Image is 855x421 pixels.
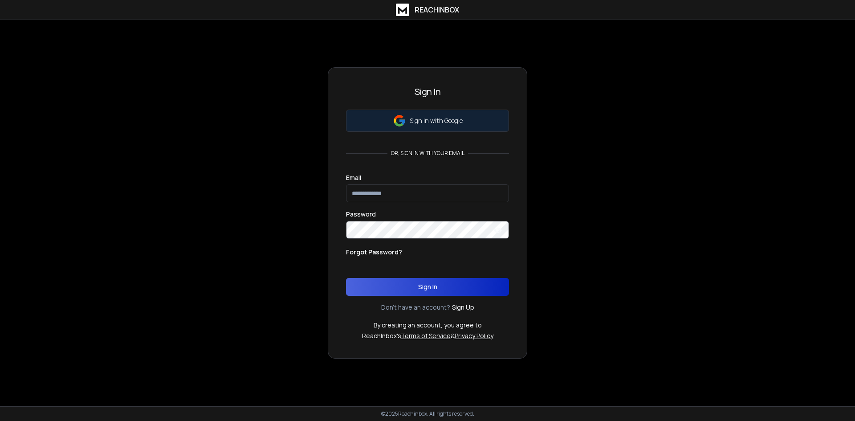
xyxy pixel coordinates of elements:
[374,321,482,330] p: By creating an account, you agree to
[346,211,376,217] label: Password
[452,303,474,312] a: Sign Up
[410,116,463,125] p: Sign in with Google
[346,110,509,132] button: Sign in with Google
[401,331,451,340] a: Terms of Service
[396,4,409,16] img: logo
[415,4,459,15] h1: ReachInbox
[346,175,361,181] label: Email
[346,278,509,296] button: Sign In
[346,86,509,98] h3: Sign In
[455,331,493,340] a: Privacy Policy
[387,150,468,157] p: or, sign in with your email
[381,410,474,417] p: © 2025 Reachinbox. All rights reserved.
[381,303,450,312] p: Don't have an account?
[362,331,493,340] p: ReachInbox's &
[346,248,402,257] p: Forgot Password?
[396,4,459,16] a: ReachInbox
